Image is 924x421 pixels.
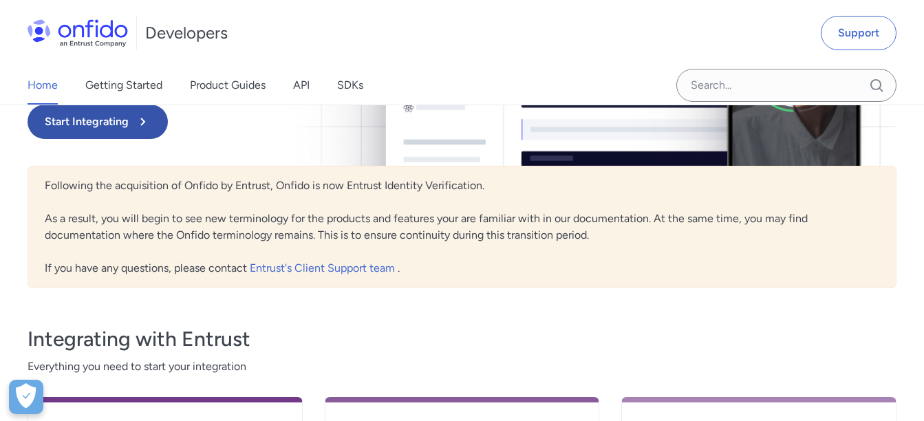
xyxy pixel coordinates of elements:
[9,380,43,414] button: Open Preferences
[190,66,266,105] a: Product Guides
[821,16,896,50] a: Support
[28,105,168,139] button: Start Integrating
[9,380,43,414] div: Cookie Preferences
[28,358,896,375] span: Everything you need to start your integration
[676,69,896,102] input: Onfido search input field
[337,66,363,105] a: SDKs
[293,66,310,105] a: API
[28,19,128,47] img: Onfido Logo
[28,66,58,105] a: Home
[145,22,228,44] h1: Developers
[28,325,896,353] h3: Integrating with Entrust
[28,105,636,139] a: Start Integrating
[85,66,162,105] a: Getting Started
[28,166,896,288] div: Following the acquisition of Onfido by Entrust, Onfido is now Entrust Identity Verification. As a...
[250,261,398,274] a: Entrust's Client Support team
